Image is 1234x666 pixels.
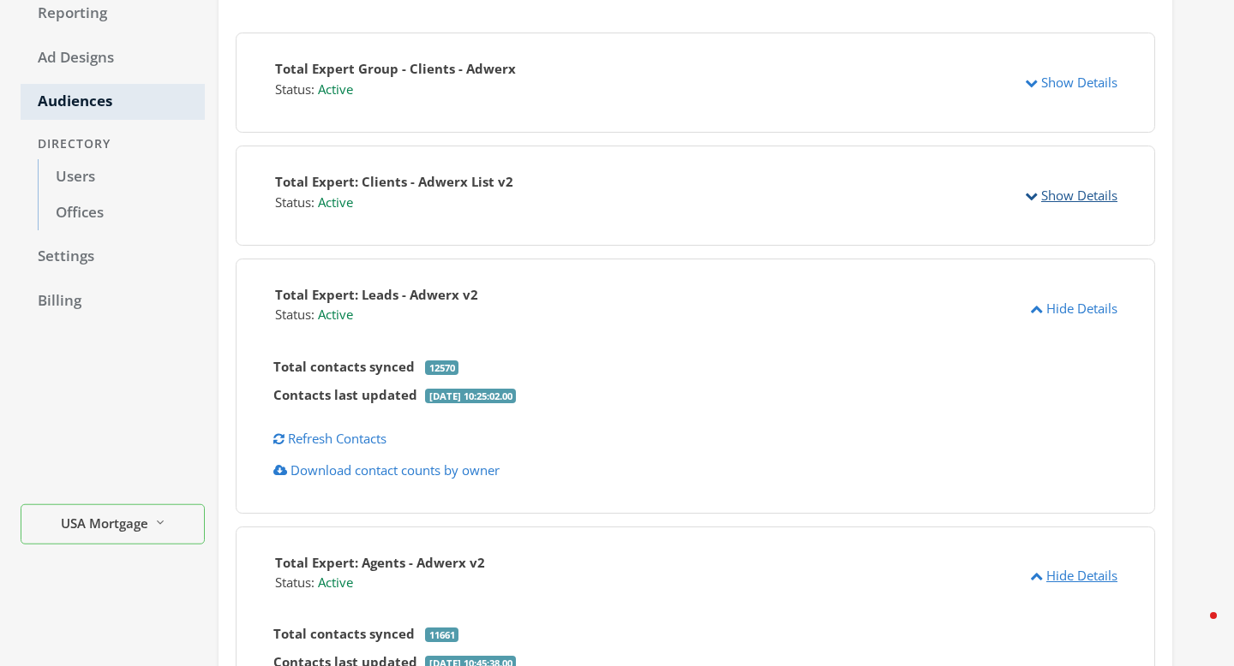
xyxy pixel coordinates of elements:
[318,306,356,323] span: Active
[21,40,205,76] a: Ad Designs
[262,423,398,455] button: Refresh Contacts
[275,305,318,324] label: Status:
[21,283,205,319] a: Billing
[61,513,148,532] span: USA Mortgage
[21,504,205,544] button: USA Mortgage
[38,195,205,231] a: Offices
[425,627,458,642] span: 11661
[275,553,485,573] div: Total Expert: Agents - Adwerx v2
[318,193,356,211] span: Active
[318,80,356,98] span: Active
[269,353,422,381] th: Total contacts synced
[1014,180,1129,211] button: Show Details
[269,620,422,648] th: Total contacts synced
[269,381,422,409] th: Contacts last updated
[21,239,205,275] a: Settings
[425,389,516,403] span: [DATE] 10:25:02.00
[275,59,516,79] div: Total Expert Group - Clients - Adwerx
[38,159,205,195] a: Users
[275,80,318,99] label: Status:
[21,128,205,160] div: Directory
[1176,608,1217,649] iframe: Intercom live chat
[1019,560,1129,592] button: Hide Details
[21,84,205,120] a: Audiences
[262,455,511,486] button: Download contact counts by owner
[275,573,318,592] label: Status:
[275,172,513,192] div: Total Expert: Clients - Adwerx List v2
[273,461,500,479] a: Download contact counts by owner
[275,285,478,305] div: Total Expert: Leads - Adwerx v2
[275,193,318,212] label: Status:
[318,574,356,591] span: Active
[1019,293,1129,324] button: Hide Details
[425,360,458,375] span: 12570
[1014,67,1129,98] button: Show Details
